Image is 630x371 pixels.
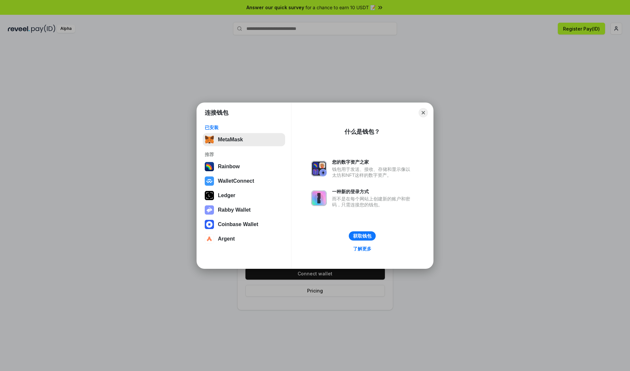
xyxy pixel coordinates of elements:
[218,164,240,170] div: Rainbow
[311,190,327,206] img: svg+xml,%3Csvg%20xmlns%3D%22http%3A%2F%2Fwww.w3.org%2F2000%2Fsvg%22%20fill%3D%22none%22%20viewBox...
[218,178,254,184] div: WalletConnect
[205,205,214,215] img: svg+xml,%3Csvg%20xmlns%3D%22http%3A%2F%2Fwww.w3.org%2F2000%2Fsvg%22%20fill%3D%22none%22%20viewBox...
[203,203,285,217] button: Rabby Wallet
[203,218,285,231] button: Coinbase Wallet
[345,128,380,136] div: 什么是钱包？
[205,234,214,243] img: svg+xml,%3Csvg%20width%3D%2228%22%20height%3D%2228%22%20viewBox%3D%220%200%2028%2028%22%20fill%3D...
[349,244,375,253] a: 了解更多
[349,231,376,241] button: 获取钱包
[419,108,428,117] button: Close
[205,220,214,229] img: svg+xml,%3Csvg%20width%3D%2228%22%20height%3D%2228%22%20viewBox%3D%220%200%2028%2028%22%20fill%3D...
[218,137,243,143] div: MetaMask
[218,207,251,213] div: Rabby Wallet
[332,159,413,165] div: 您的数字资产之家
[203,133,285,146] button: MetaMask
[205,135,214,144] img: svg+xml,%3Csvg%20fill%3D%22none%22%20height%3D%2233%22%20viewBox%3D%220%200%2035%2033%22%20width%...
[205,162,214,171] img: svg+xml,%3Csvg%20width%3D%22120%22%20height%3D%22120%22%20viewBox%3D%220%200%20120%20120%22%20fil...
[205,176,214,186] img: svg+xml,%3Csvg%20width%3D%2228%22%20height%3D%2228%22%20viewBox%3D%220%200%2028%2028%22%20fill%3D...
[203,232,285,245] button: Argent
[218,221,258,227] div: Coinbase Wallet
[332,166,413,178] div: 钱包用于发送、接收、存储和显示像以太坊和NFT这样的数字资产。
[353,246,371,252] div: 了解更多
[205,151,283,157] div: 推荐
[353,233,371,239] div: 获取钱包
[205,191,214,200] img: svg+xml,%3Csvg%20xmlns%3D%22http%3A%2F%2Fwww.w3.org%2F2000%2Fsvg%22%20width%3D%2228%22%20height%3...
[332,189,413,195] div: 一种新的登录方式
[203,160,285,173] button: Rainbow
[203,189,285,202] button: Ledger
[311,161,327,176] img: svg+xml,%3Csvg%20xmlns%3D%22http%3A%2F%2Fwww.w3.org%2F2000%2Fsvg%22%20fill%3D%22none%22%20viewBox...
[203,174,285,188] button: WalletConnect
[218,193,235,198] div: Ledger
[205,125,283,130] div: 已安装
[205,109,228,117] h1: 连接钱包
[332,196,413,208] div: 而不是在每个网站上创建新的账户和密码，只需连接您的钱包。
[218,236,235,242] div: Argent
